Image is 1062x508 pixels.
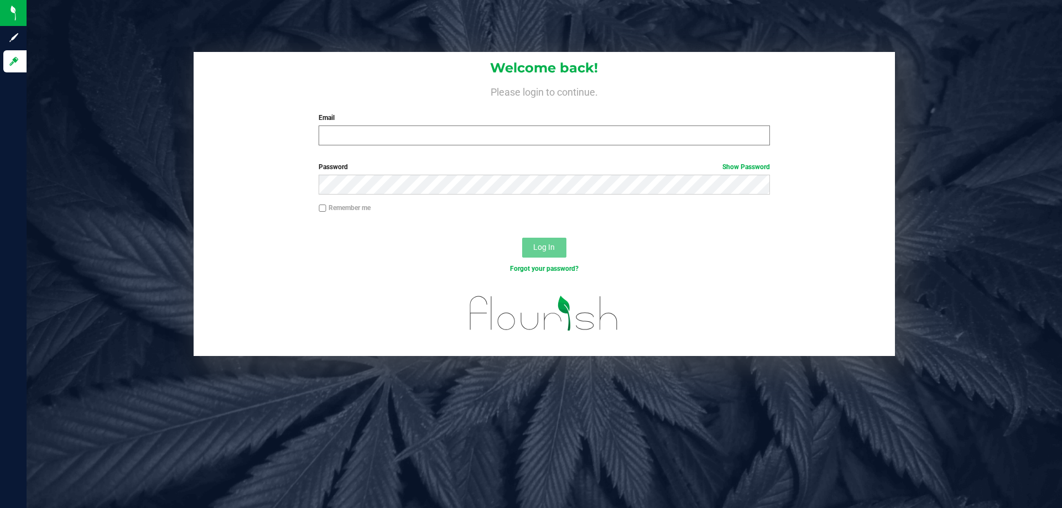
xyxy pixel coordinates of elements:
[8,56,19,67] inline-svg: Log in
[319,203,371,213] label: Remember me
[319,205,326,212] input: Remember me
[194,84,895,97] h4: Please login to continue.
[194,61,895,75] h1: Welcome back!
[456,285,632,342] img: flourish_logo.svg
[319,163,348,171] span: Password
[8,32,19,43] inline-svg: Sign up
[522,238,566,258] button: Log In
[722,163,770,171] a: Show Password
[510,265,579,273] a: Forgot your password?
[319,113,769,123] label: Email
[533,243,555,252] span: Log In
